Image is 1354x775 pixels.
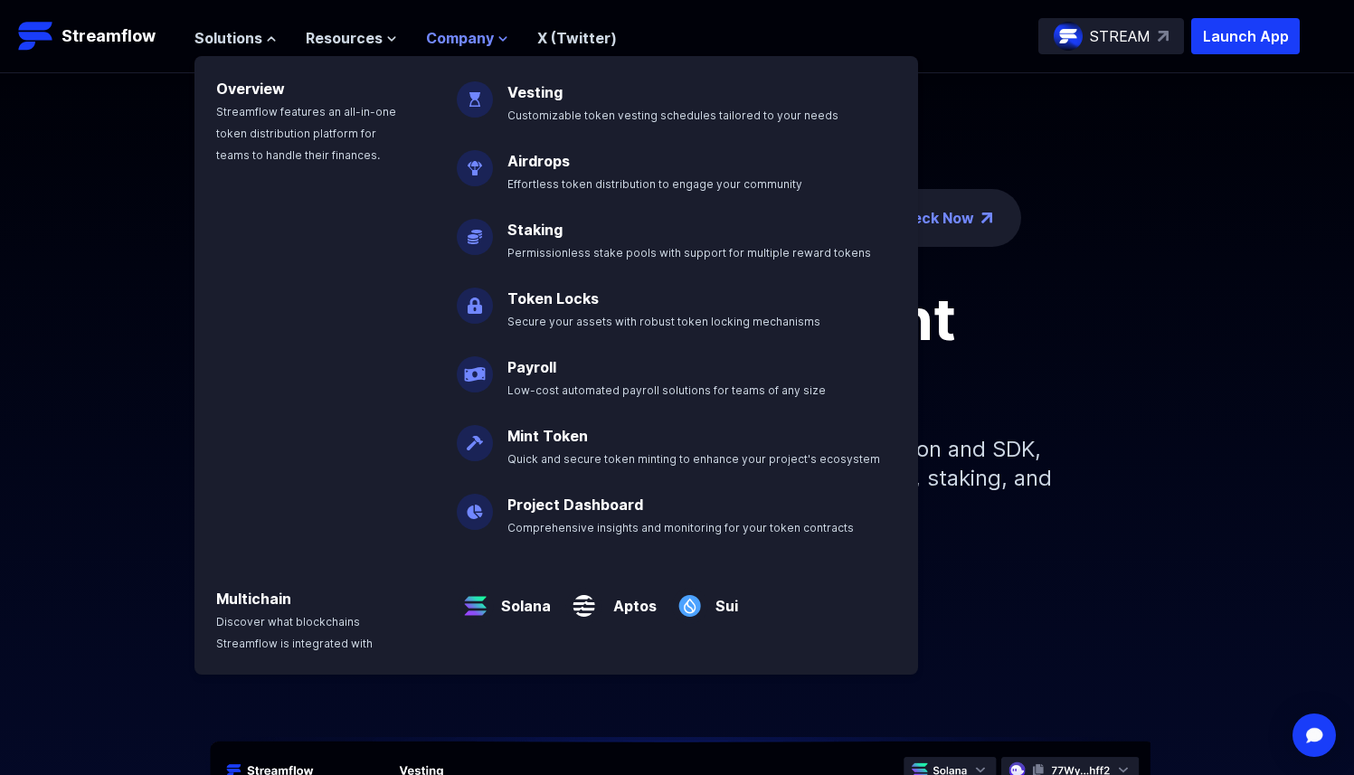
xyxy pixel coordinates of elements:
[306,27,397,49] button: Resources
[194,27,277,49] button: Solutions
[216,590,291,608] a: Multichain
[194,27,262,49] span: Solutions
[981,213,992,223] img: top-right-arrow.png
[537,29,617,47] a: X (Twitter)
[1038,18,1184,54] a: STREAM
[507,221,563,239] a: Staking
[1191,18,1300,54] button: Launch App
[216,615,373,650] span: Discover what blockchains Streamflow is integrated with
[708,581,738,617] a: Sui
[507,427,588,445] a: Mint Token
[216,80,285,98] a: Overview
[507,496,643,514] a: Project Dashboard
[426,27,494,49] span: Company
[1292,714,1336,757] div: Open Intercom Messenger
[507,83,563,101] a: Vesting
[507,109,838,122] span: Customizable token vesting schedules tailored to your needs
[507,358,556,376] a: Payroll
[216,105,396,162] span: Streamflow features an all-in-one token distribution platform for teams to handle their finances.
[494,581,551,617] a: Solana
[1054,22,1083,51] img: streamflow-logo-circle.png
[893,207,974,229] a: Check Now
[457,136,493,186] img: Airdrops
[62,24,156,49] p: Streamflow
[1090,25,1150,47] p: STREAM
[457,573,494,624] img: Solana
[457,411,493,461] img: Mint Token
[507,152,570,170] a: Airdrops
[457,67,493,118] img: Vesting
[457,342,493,392] img: Payroll
[1158,31,1169,42] img: top-right-arrow.svg
[507,177,802,191] span: Effortless token distribution to engage your community
[507,383,826,397] span: Low-cost automated payroll solutions for teams of any size
[507,452,880,466] span: Quick and secure token minting to enhance your project's ecosystem
[18,18,176,54] a: Streamflow
[507,246,871,260] span: Permissionless stake pools with support for multiple reward tokens
[507,521,854,534] span: Comprehensive insights and monitoring for your token contracts
[507,289,599,307] a: Token Locks
[507,315,820,328] span: Secure your assets with robust token locking mechanisms
[18,18,54,54] img: Streamflow Logo
[426,27,508,49] button: Company
[457,273,493,324] img: Token Locks
[602,581,657,617] a: Aptos
[306,27,383,49] span: Resources
[671,573,708,624] img: Sui
[565,573,602,624] img: Aptos
[457,204,493,255] img: Staking
[457,479,493,530] img: Project Dashboard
